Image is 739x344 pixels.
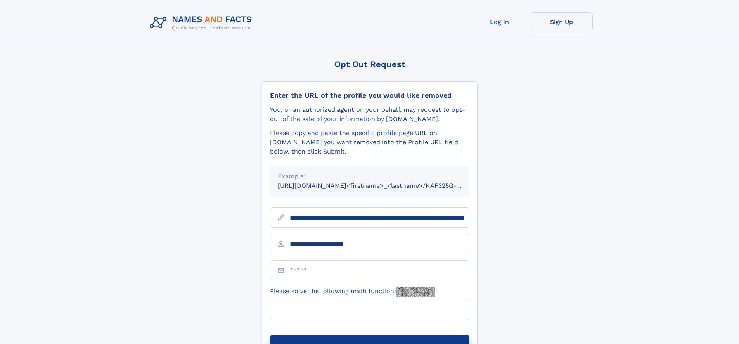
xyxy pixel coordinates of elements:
[262,59,478,69] div: Opt Out Request
[147,12,258,33] img: Logo Names and Facts
[270,128,469,156] div: Please copy and paste the specific profile page URL on [DOMAIN_NAME] you want removed into the Pr...
[469,12,531,31] a: Log In
[270,105,469,124] div: You, or an authorized agent on your behalf, may request to opt-out of the sale of your informatio...
[278,172,462,181] div: Example:
[270,287,435,297] label: Please solve the following math function:
[270,91,469,100] div: Enter the URL of the profile you would like removed
[531,12,593,31] a: Sign Up
[278,182,484,189] small: [URL][DOMAIN_NAME]<firstname>_<lastname>/NAF325G-xxxxxxxx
